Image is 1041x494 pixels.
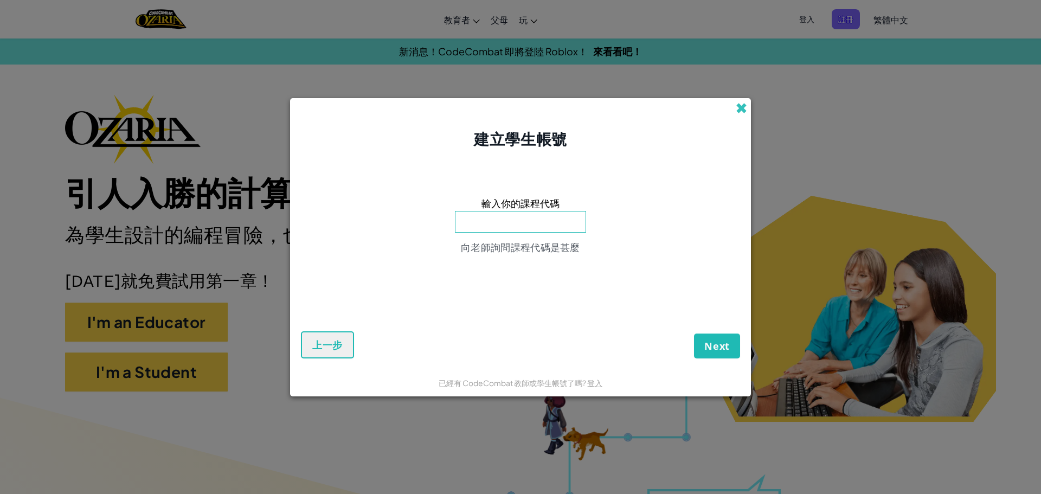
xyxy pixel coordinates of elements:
span: 已經有 CodeCombat 教師或學生帳號了嗎? [439,378,587,388]
span: 建立學生帳號 [474,129,567,148]
button: Next [694,333,740,358]
button: 上一步 [301,331,354,358]
span: 向老師詢問課程代碼是甚麼 [461,241,580,253]
span: 上一步 [312,338,343,351]
a: 登入 [587,378,602,388]
span: 輸入你的課程代碼 [481,195,560,211]
span: Next [704,339,730,352]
